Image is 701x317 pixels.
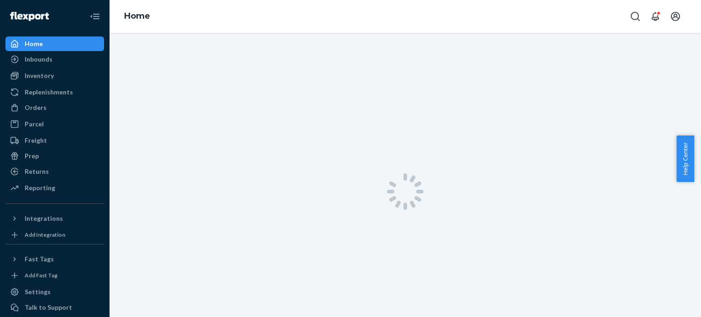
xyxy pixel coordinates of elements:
[25,103,47,112] div: Orders
[124,11,150,21] a: Home
[646,7,664,26] button: Open notifications
[5,229,104,240] a: Add Integration
[626,7,644,26] button: Open Search Box
[25,71,54,80] div: Inventory
[25,151,39,161] div: Prep
[25,136,47,145] div: Freight
[25,214,63,223] div: Integrations
[25,167,49,176] div: Returns
[25,231,65,239] div: Add Integration
[25,55,52,64] div: Inbounds
[5,300,104,315] a: Talk to Support
[5,164,104,179] a: Returns
[25,287,51,296] div: Settings
[5,149,104,163] a: Prep
[666,7,685,26] button: Open account menu
[5,52,104,67] a: Inbounds
[25,183,55,192] div: Reporting
[5,181,104,195] a: Reporting
[117,3,157,30] ol: breadcrumbs
[25,88,73,97] div: Replenishments
[5,100,104,115] a: Orders
[10,12,49,21] img: Flexport logo
[5,36,104,51] a: Home
[5,68,104,83] a: Inventory
[25,120,44,129] div: Parcel
[5,252,104,266] button: Fast Tags
[5,117,104,131] a: Parcel
[5,285,104,299] a: Settings
[86,7,104,26] button: Close Navigation
[25,39,43,48] div: Home
[676,135,694,182] button: Help Center
[5,85,104,99] a: Replenishments
[5,211,104,226] button: Integrations
[25,271,58,279] div: Add Fast Tag
[5,133,104,148] a: Freight
[25,303,72,312] div: Talk to Support
[5,270,104,281] a: Add Fast Tag
[25,255,54,264] div: Fast Tags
